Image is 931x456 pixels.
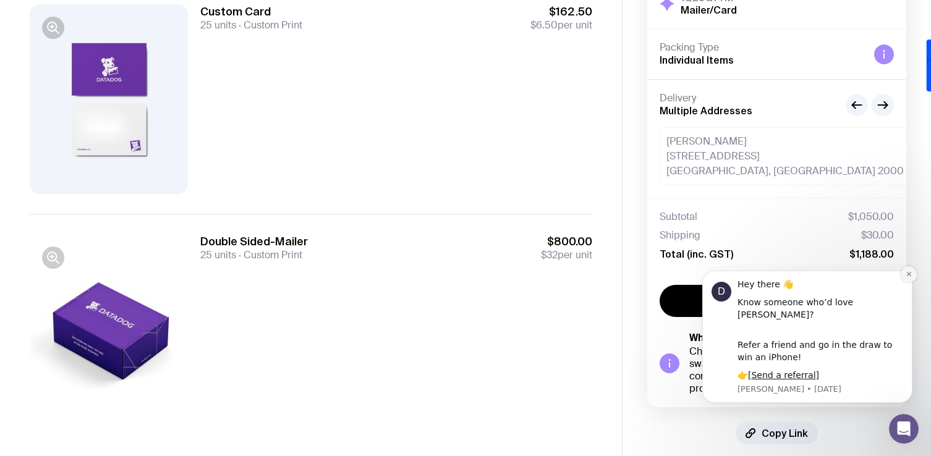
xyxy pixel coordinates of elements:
[530,19,592,32] span: per unit
[541,248,558,261] span: $32
[660,285,894,317] button: Confirm
[217,2,233,19] button: Dismiss notification
[54,33,219,57] div: Know someone who’d love [PERSON_NAME]?
[200,234,308,249] h3: Double Sided-Mailer
[684,264,931,423] iframe: Intercom notifications message
[849,248,894,260] span: $1,188.00
[54,106,219,118] div: 👉[ ]
[660,105,752,116] span: Multiple Addresses
[541,234,592,249] span: $800.00
[660,54,734,65] span: Individual Items
[530,4,592,19] span: $162.50
[67,106,132,116] a: Send a referral
[54,63,219,99] div: Refer a friend and go in the draw to win an iPhone!
[530,19,558,32] span: $6.50
[861,229,894,242] span: $30.00
[54,15,219,118] div: Message content
[660,41,864,54] h4: Packing Type
[660,92,836,104] h4: Delivery
[200,248,236,261] span: 25 units
[848,211,894,223] span: $1,050.00
[660,248,733,260] span: Total (inc. GST)
[54,120,219,131] p: Message from David, sent 1w ago
[736,422,818,444] button: Copy Link
[660,229,700,242] span: Shipping
[54,15,219,27] div: Hey there 👋
[889,414,919,444] iframe: Intercom live chat
[19,7,229,139] div: message notification from David, 1w ago. Hey there 👋 Know someone who’d love Jolly? Refer a frien...
[200,19,236,32] span: 25 units
[762,427,808,439] span: Copy Link
[236,19,302,32] span: Custom Print
[541,249,592,261] span: per unit
[200,4,302,19] h3: Custom Card
[660,211,697,223] span: Subtotal
[681,4,737,16] h2: Mailer/Card
[236,248,302,261] span: Custom Print
[28,18,48,38] div: Profile image for David
[660,127,911,185] div: [PERSON_NAME] [STREET_ADDRESS] [GEOGRAPHIC_DATA], [GEOGRAPHIC_DATA] 2000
